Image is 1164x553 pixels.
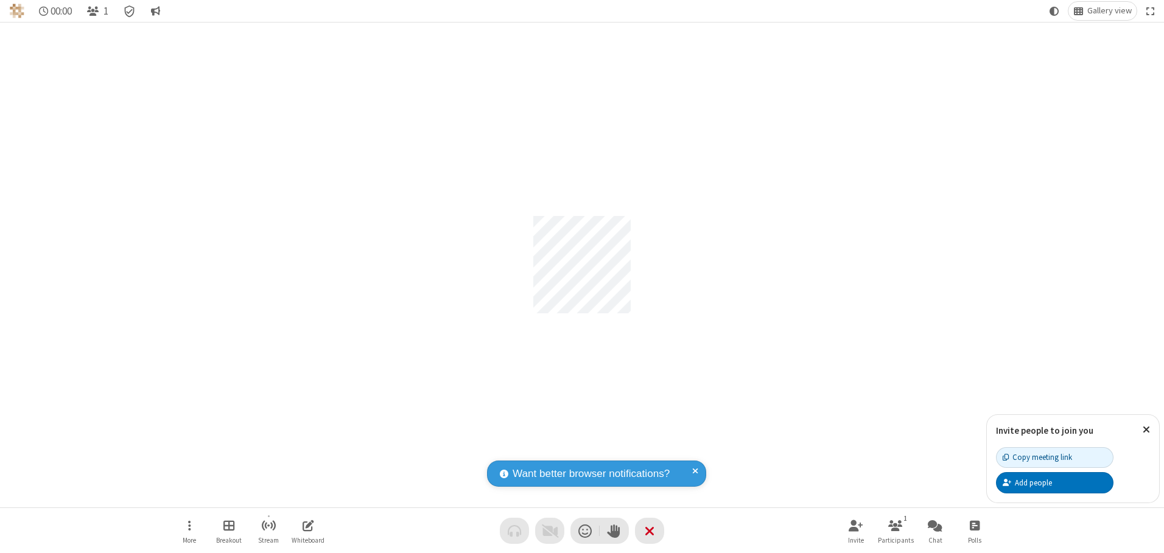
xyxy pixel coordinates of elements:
[34,2,77,20] div: Timer
[928,537,942,544] span: Chat
[118,2,141,20] div: Meeting details Encryption enabled
[171,513,208,548] button: Open menu
[900,513,911,524] div: 1
[10,4,24,18] img: QA Selenium DO NOT DELETE OR CHANGE
[996,472,1113,493] button: Add people
[103,5,108,17] span: 1
[250,513,287,548] button: Start streaming
[838,513,874,548] button: Invite participants (Alt+I)
[1141,2,1160,20] button: Fullscreen
[145,2,165,20] button: Conversation
[600,518,629,544] button: Raise hand
[82,2,113,20] button: Open participant list
[290,513,326,548] button: Open shared whiteboard
[216,537,242,544] span: Breakout
[878,537,914,544] span: Participants
[570,518,600,544] button: Send a reaction
[1068,2,1137,20] button: Change layout
[996,425,1093,436] label: Invite people to join you
[917,513,953,548] button: Open chat
[1003,451,1072,463] div: Copy meeting link
[996,447,1113,468] button: Copy meeting link
[500,518,529,544] button: Audio problem - check your Internet connection or call by phone
[877,513,914,548] button: Open participant list
[848,537,864,544] span: Invite
[968,537,981,544] span: Polls
[211,513,247,548] button: Manage Breakout Rooms
[1134,415,1159,445] button: Close popover
[51,5,72,17] span: 00:00
[183,537,196,544] span: More
[1045,2,1064,20] button: Using system theme
[1087,6,1132,16] span: Gallery view
[258,537,279,544] span: Stream
[513,466,670,482] span: Want better browser notifications?
[292,537,324,544] span: Whiteboard
[535,518,564,544] button: Video
[956,513,993,548] button: Open poll
[635,518,664,544] button: End or leave meeting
